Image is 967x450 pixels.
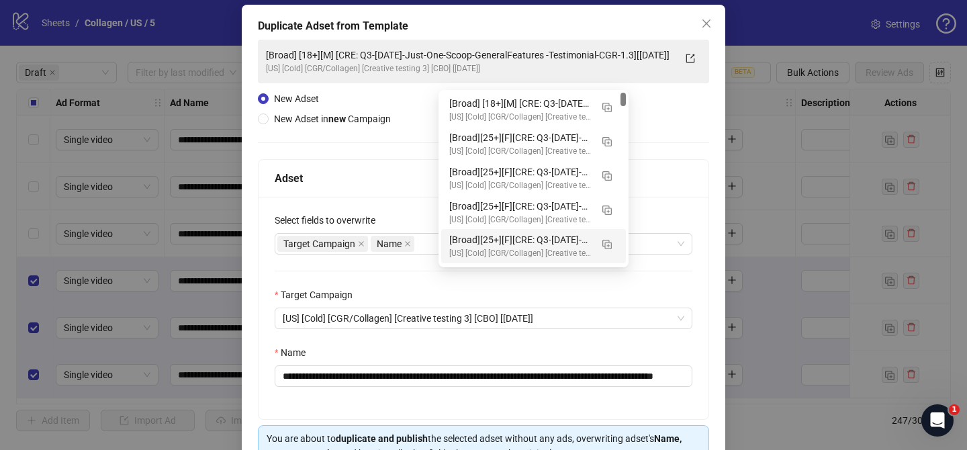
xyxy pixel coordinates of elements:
div: [Broad][25+][F][CRE: Q3-08-AUG-2025-what-you-are-gaining-Comparison-CGR/PCP][25 Aug 2025] [441,263,626,298]
div: [US] [Cold] [CGR/Collagen] [Creative testing 3] [CBO] [[DATE]] [266,62,674,75]
span: Name [377,236,402,251]
div: [Broad][25+][F][CRE: Q3-[DATE]-Discover-the-power-W-CGR/PCP][[DATE]] [449,165,591,179]
label: Target Campaign [275,287,361,302]
div: [Broad] [18+][M] [CRE: Q3-[DATE]-Just-One-Scoop-GeneralFeatures -Testimonial-CGR-1.3][[DATE]] [266,48,674,62]
strong: duplicate and publish [336,433,428,444]
label: Select fields to overwrite [275,213,384,228]
img: Duplicate [602,171,612,181]
img: Duplicate [602,103,612,112]
div: Adset [275,170,692,187]
button: Close [696,13,717,34]
div: [US] [Cold] [CGR/Collagen] [Creative testing] [CBO] [Women] [[DATE]] [449,247,591,260]
div: [US] [Cold] [CGR/Collagen] [Creative testing 3] [CBO] [[DATE]] [449,111,591,124]
div: [Broad][25+][F][CRE: Q3-07-JUL-2025-Doctor explaining gut health-CGR/PCP][25 Aug 2025] [441,195,626,230]
img: Duplicate [602,240,612,249]
span: 1 [949,404,960,415]
div: [US] [Cold] [CGR/Collagen] [Creative testing] [CBO] [Women] [[DATE]] [449,145,591,158]
button: Duplicate [596,199,618,220]
div: [Broad][25+][F][CRE: Q3-[DATE]-Women-Over-40-[MEDICAL_DATA]-VO-CGR/PCP][[DATE]] [449,232,591,247]
label: Name [275,345,314,360]
div: [Broad][25+][F][CRE: Q3-08-AUG-2025-Discover-the-power-W-CGR/PCP][25 Aug 2025] [441,161,626,195]
span: close [358,240,365,247]
button: Duplicate [596,165,618,186]
iframe: Intercom live chat [921,404,954,437]
button: Duplicate [596,232,618,254]
span: New Adset [274,93,319,104]
strong: new [328,114,346,124]
span: New Adset in Campaign [274,114,391,124]
span: Target Campaign [283,236,355,251]
span: close [404,240,411,247]
img: Duplicate [602,206,612,215]
span: close [701,18,712,29]
button: Duplicate [596,96,618,118]
button: Duplicate [596,130,618,152]
img: Duplicate [602,137,612,146]
span: [US] [Cold] [CGR/Collagen] [Creative testing 3] [CBO] [18 Jun 2025] [283,308,684,328]
div: [US] [Cold] [CGR/Collagen] [Creative testing] [CBO] [Women] [[DATE]] [449,214,591,226]
div: [Broad][25+][F][CRE: Q3-[DATE]-StiffFingers-JointPain-Testimonial-VO-CGR/PCP][[DATE]] [449,130,591,145]
div: Duplicate Adset from Template [258,18,709,34]
span: export [686,54,695,63]
div: [Broad][25+][F][CRE: Q3-[DATE]-Doctor explaining gut health-CGR/PCP][[DATE]] [449,199,591,214]
div: [Broad][25+][F][CRE: Q3-08-AUG-2025-StiffFingers-JointPain-Testimonial-VO-CGR/PCP][25 Aug 2025] [441,127,626,161]
div: [Broad][25+][F][CRE: Q3-08-AUG-2025-Women-Over-40-Beer-Belly-VO-CGR/PCP][25 Aug 2025] [441,229,626,263]
input: Name [275,365,692,387]
span: Name [371,236,414,252]
div: [Broad] [18+][M] [CRE: Q3-[DATE]-Just-One-Scoop-GeneralFeatures -Testimonial-CGR-1.3][[DATE]] [449,96,591,111]
div: [Broad] [18+][M] [CRE: Q3-08-AUG-2025-Just-One-Scoop-GeneralFeatures -Testimonial-CGR-1.3][27 Aug... [441,93,626,127]
span: Target Campaign [277,236,368,252]
div: [US] [Cold] [CGR/Collagen] [Creative testing] [CBO] [Women] [[DATE]] [449,179,591,192]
